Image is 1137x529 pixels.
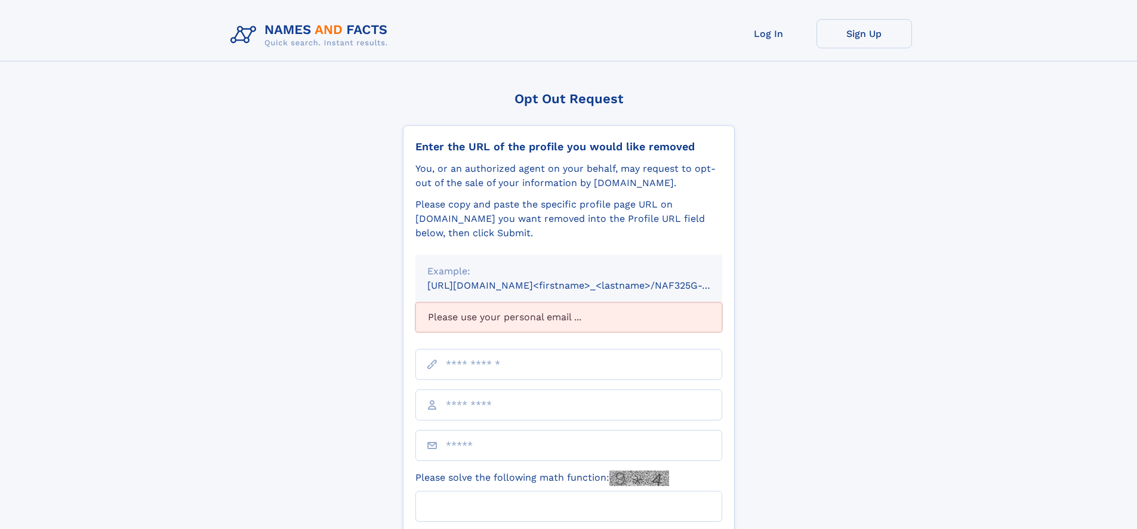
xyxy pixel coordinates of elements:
div: You, or an authorized agent on your behalf, may request to opt-out of the sale of your informatio... [415,162,722,190]
small: [URL][DOMAIN_NAME]<firstname>_<lastname>/NAF325G-xxxxxxxx [427,280,745,291]
div: Please use your personal email ... [415,302,722,332]
div: Please copy and paste the specific profile page URL on [DOMAIN_NAME] you want removed into the Pr... [415,197,722,240]
div: Opt Out Request [403,91,735,106]
div: Enter the URL of the profile you would like removed [415,140,722,153]
label: Please solve the following math function: [415,471,669,486]
a: Log In [721,19,816,48]
div: Example: [427,264,710,279]
a: Sign Up [816,19,912,48]
img: Logo Names and Facts [226,19,398,51]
